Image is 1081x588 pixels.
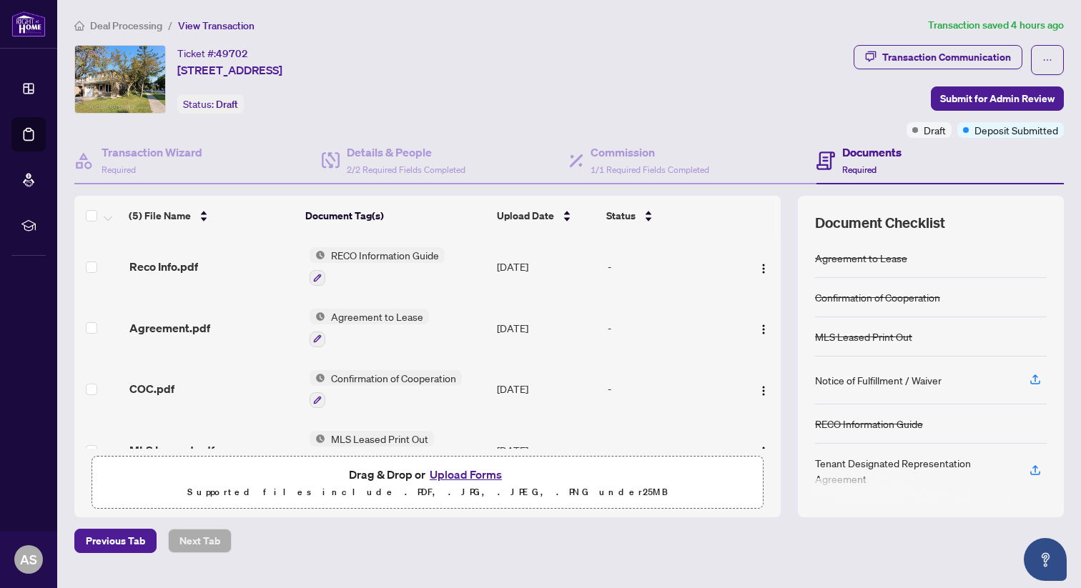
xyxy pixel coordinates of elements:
[491,359,603,420] td: [DATE]
[608,381,736,397] div: -
[591,164,709,175] span: 1/1 Required Fields Completed
[177,61,282,79] span: [STREET_ADDRESS]
[168,17,172,34] li: /
[101,484,754,501] p: Supported files include .PDF, .JPG, .JPEG, .PNG under 25 MB
[129,208,191,224] span: (5) File Name
[815,289,940,305] div: Confirmation of Cooperation
[931,86,1064,111] button: Submit for Admin Review
[591,144,709,161] h4: Commission
[842,164,877,175] span: Required
[102,144,202,161] h4: Transaction Wizard
[854,45,1022,69] button: Transaction Communication
[74,21,84,31] span: home
[347,164,465,175] span: 2/2 Required Fields Completed
[608,259,736,274] div: -
[102,164,136,175] span: Required
[325,431,434,447] span: MLS Leased Print Out
[123,196,300,236] th: (5) File Name
[20,549,37,569] span: AS
[325,370,462,386] span: Confirmation of Cooperation
[129,258,198,275] span: Reco Info.pdf
[758,263,769,274] img: Logo
[92,457,763,509] span: Drag & Drop orUpload FormsSupported files include .PDF, .JPG, .JPEG, .PNG under25MB
[325,309,429,324] span: Agreement to Lease
[606,208,636,224] span: Status
[74,529,157,553] button: Previous Tab
[497,208,554,224] span: Upload Date
[168,529,232,553] button: Next Tab
[940,87,1055,110] span: Submit for Admin Review
[11,11,46,37] img: logo
[310,309,429,347] button: Status IconAgreement to Lease
[601,196,738,236] th: Status
[425,465,506,484] button: Upload Forms
[1042,55,1052,65] span: ellipsis
[491,419,603,481] td: [DATE]
[86,529,145,552] span: Previous Tab
[815,213,945,233] span: Document Checklist
[310,431,434,469] button: Status IconMLS Leased Print Out
[815,416,923,432] div: RECO Information Guide
[75,46,165,113] img: IMG-W12335857_1.jpg
[349,465,506,484] span: Drag & Drop or
[491,236,603,297] td: [DATE]
[928,17,1064,34] article: Transaction saved 4 hours ago
[815,455,1012,487] div: Tenant Designated Representation Agreement
[815,372,942,388] div: Notice of Fulfillment / Waiver
[752,377,775,400] button: Logo
[177,45,248,61] div: Ticket #:
[216,47,248,60] span: 49702
[842,144,902,161] h4: Documents
[129,442,214,459] span: MLS Leased.pdf
[1024,538,1067,581] button: Open asap
[129,319,210,337] span: Agreement.pdf
[310,309,325,324] img: Status Icon
[216,98,238,111] span: Draft
[815,329,912,344] div: MLS Leased Print Out
[310,431,325,447] img: Status Icon
[310,370,325,386] img: Status Icon
[347,144,465,161] h4: Details & People
[129,380,174,397] span: COC.pdf
[300,196,491,236] th: Document Tag(s)
[815,250,907,266] div: Agreement to Lease
[310,370,462,409] button: Status IconConfirmation of Cooperation
[608,442,736,458] div: -
[325,247,445,263] span: RECO Information Guide
[758,324,769,335] img: Logo
[310,247,325,263] img: Status Icon
[491,196,601,236] th: Upload Date
[924,122,946,138] span: Draft
[758,385,769,397] img: Logo
[608,320,736,336] div: -
[177,94,244,114] div: Status:
[758,446,769,457] img: Logo
[178,19,255,32] span: View Transaction
[974,122,1058,138] span: Deposit Submitted
[491,297,603,359] td: [DATE]
[752,255,775,278] button: Logo
[882,46,1011,69] div: Transaction Communication
[310,247,445,286] button: Status IconRECO Information Guide
[752,317,775,339] button: Logo
[90,19,162,32] span: Deal Processing
[752,439,775,462] button: Logo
